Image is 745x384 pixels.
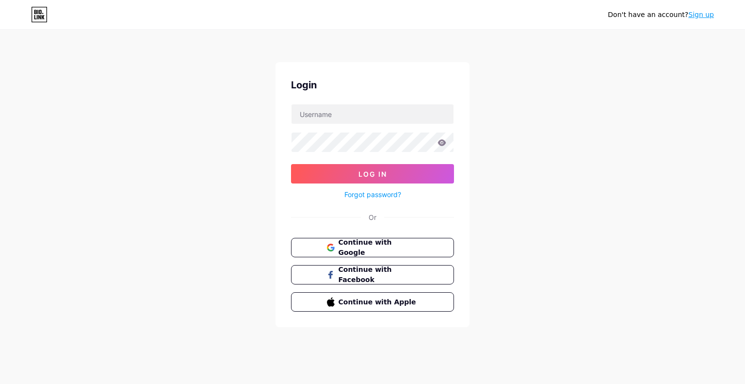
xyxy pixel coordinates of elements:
[291,164,454,184] button: Log In
[291,238,454,257] button: Continue with Google
[369,212,376,222] div: Or
[339,297,419,307] span: Continue with Apple
[688,11,714,18] a: Sign up
[339,237,419,258] span: Continue with Google
[344,189,401,200] a: Forgot password?
[358,170,387,178] span: Log In
[291,265,454,284] button: Continue with Facebook
[339,265,419,285] span: Continue with Facebook
[291,292,454,312] button: Continue with Apple
[292,104,453,124] input: Username
[608,10,714,20] div: Don't have an account?
[291,78,454,92] div: Login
